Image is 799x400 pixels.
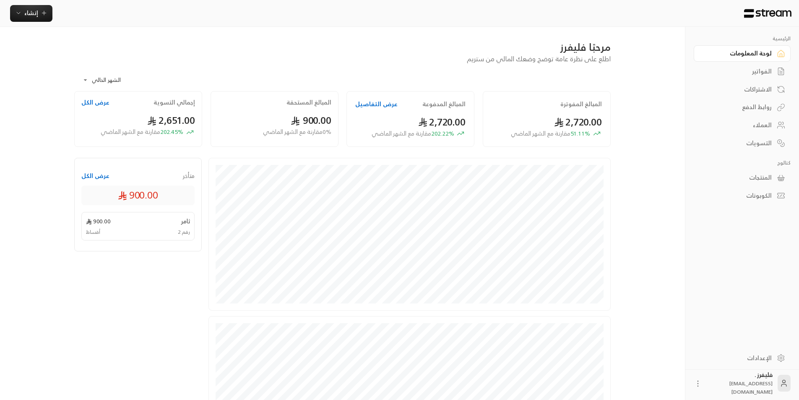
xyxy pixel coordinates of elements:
[704,139,772,147] div: التسويات
[86,228,100,236] span: أقساط
[422,100,466,108] h2: المبالغ المدفوعة
[704,173,772,182] div: المنتجات
[694,159,791,166] p: كتالوج
[147,112,195,129] span: 2,651.00
[372,128,431,139] span: مقارنة مع الشهر الماضي
[694,135,791,151] a: التسويات
[704,354,772,362] div: الإعدادات
[707,371,773,396] div: فليفرز .
[694,81,791,97] a: الاشتراكات
[467,53,611,65] span: اطلع على نظرة عامة توضح وضعك المالي من ستريم
[694,99,791,115] a: روابط الدفع
[694,170,791,186] a: المنتجات
[694,117,791,133] a: العملاء
[704,67,772,76] div: الفواتير
[418,113,466,131] span: 2,720.00
[101,126,160,137] span: مقارنة مع الشهر الماضي
[694,350,791,366] a: الإعدادات
[560,100,602,108] h2: المبالغ المفوترة
[704,121,772,129] div: العملاء
[704,191,772,200] div: الكوبونات
[355,100,398,108] button: عرض التفاصيل
[10,5,52,22] button: إنشاء
[743,9,792,18] img: Logo
[74,40,611,54] div: مرحبًا فليفرز
[101,128,183,136] span: 202.45 %
[24,8,38,18] span: إنشاء
[704,49,772,58] div: لوحة المعلومات
[178,228,190,236] span: رقم 2
[511,128,570,139] span: مقارنة مع الشهر الماضي
[86,217,111,225] span: 900.00
[78,69,141,91] div: الشهر الحالي
[81,172,109,180] button: عرض الكل
[694,188,791,204] a: الكوبونات
[704,85,772,94] div: الاشتراكات
[286,98,331,107] h2: المبالغ المستحقة
[694,45,791,62] a: لوحة المعلومات
[694,35,791,42] p: الرئيسية
[291,112,331,129] span: 900.00
[118,188,159,202] span: 900.00
[372,129,454,138] span: 202.22 %
[183,172,195,180] span: متأخر
[81,98,109,107] button: عرض الكل
[694,63,791,80] a: الفواتير
[554,113,602,131] span: 2,720.00
[263,128,331,136] span: 0 % مقارنة مع الشهر الماضي
[704,103,772,111] div: روابط الدفع
[511,129,590,138] span: 51.11 %
[181,217,190,225] span: ثامر
[154,98,195,107] h2: إجمالي التسوية
[729,379,773,396] span: [EMAIL_ADDRESS][DOMAIN_NAME]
